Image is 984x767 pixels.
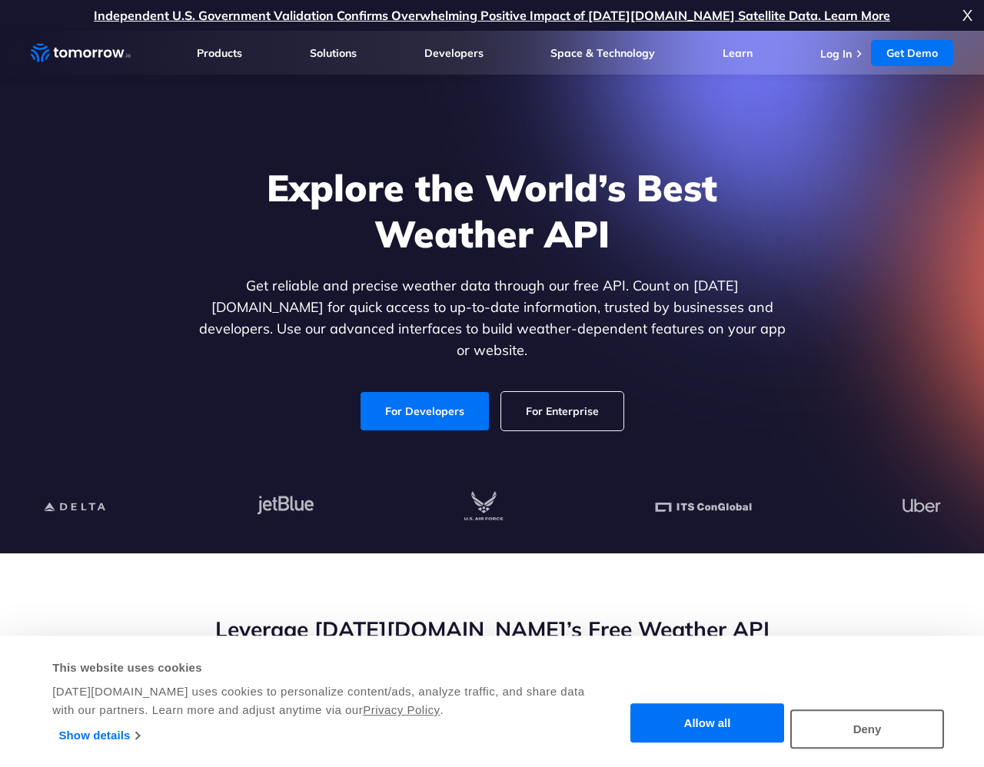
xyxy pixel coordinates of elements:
[363,703,440,716] a: Privacy Policy
[31,42,131,65] a: Home link
[52,659,603,677] div: This website uses cookies
[723,46,753,60] a: Learn
[195,275,789,361] p: Get reliable and precise weather data through our free API. Count on [DATE][DOMAIN_NAME] for quic...
[424,46,484,60] a: Developers
[310,46,357,60] a: Solutions
[871,40,953,66] a: Get Demo
[820,47,852,61] a: Log In
[790,709,944,749] button: Deny
[94,8,890,23] a: Independent U.S. Government Validation Confirms Overwhelming Positive Impact of [DATE][DOMAIN_NAM...
[630,704,784,743] button: Allow all
[31,615,953,644] h2: Leverage [DATE][DOMAIN_NAME]’s Free Weather API
[59,724,140,747] a: Show details
[361,392,489,430] a: For Developers
[195,164,789,257] h1: Explore the World’s Best Weather API
[197,46,242,60] a: Products
[550,46,655,60] a: Space & Technology
[52,682,603,719] div: [DATE][DOMAIN_NAME] uses cookies to personalize content/ads, analyze traffic, and share data with...
[501,392,623,430] a: For Enterprise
